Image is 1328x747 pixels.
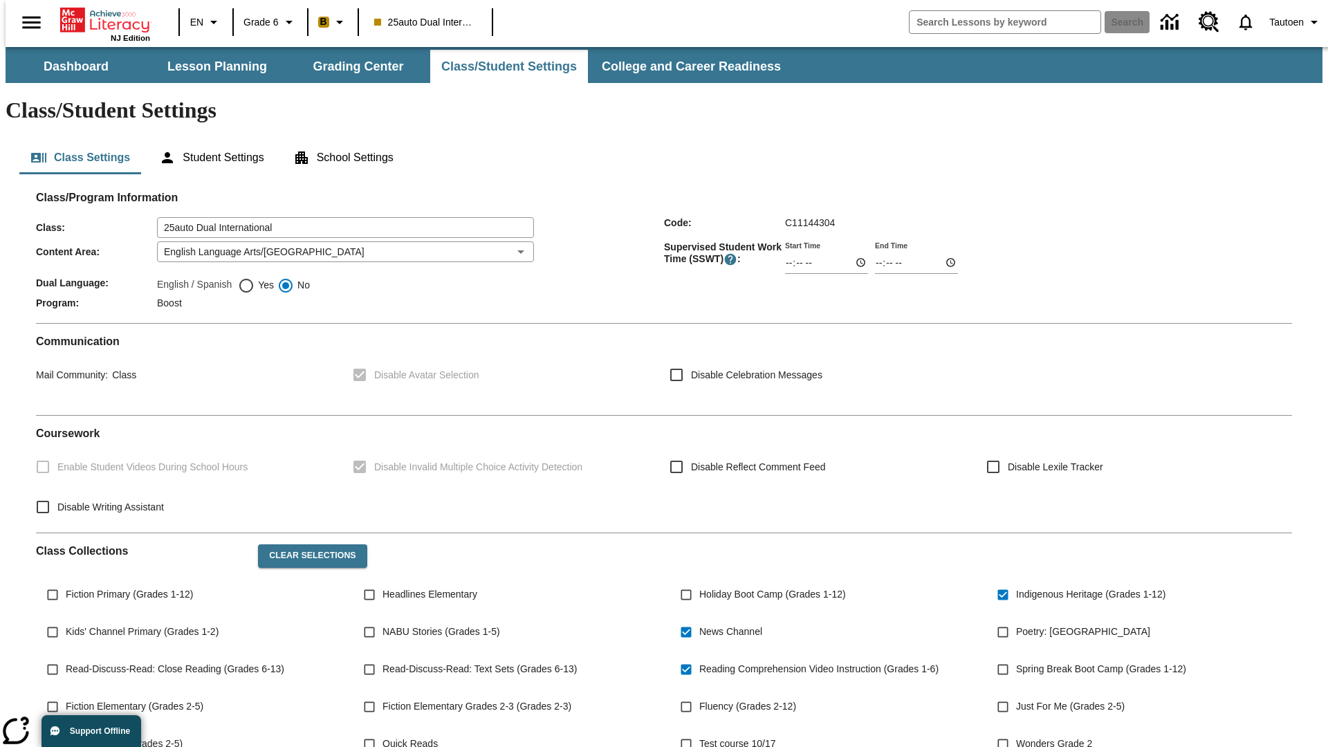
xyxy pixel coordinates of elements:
button: School Settings [282,141,405,174]
span: Read-Discuss-Read: Text Sets (Grades 6-13) [382,662,577,676]
span: Reading Comprehension Video Instruction (Grades 1-6) [699,662,939,676]
span: NABU Stories (Grades 1-5) [382,625,500,639]
button: Profile/Settings [1264,10,1328,35]
span: Code : [664,217,785,228]
button: College and Career Readiness [591,50,792,83]
span: Tautoen [1269,15,1304,30]
span: Indigenous Heritage (Grades 1-12) [1016,587,1165,602]
span: News Channel [699,625,762,639]
span: Disable Celebration Messages [691,368,822,382]
button: Lesson Planning [148,50,286,83]
h2: Course work [36,427,1292,440]
span: Poetry: [GEOGRAPHIC_DATA] [1016,625,1150,639]
span: Supervised Student Work Time (SSWT) : [664,241,785,266]
span: Support Offline [70,726,130,736]
span: Boost [157,297,182,308]
label: Start Time [785,240,820,250]
span: Grade 6 [243,15,279,30]
label: English / Spanish [157,277,232,294]
span: Holiday Boot Camp (Grades 1-12) [699,587,846,602]
button: Boost Class color is peach. Change class color [313,10,353,35]
div: Coursework [36,427,1292,522]
button: Class/Student Settings [430,50,588,83]
button: Support Offline [41,715,141,747]
span: No [294,278,310,293]
button: Student Settings [148,141,275,174]
div: Home [60,5,150,42]
span: Disable Invalid Multiple Choice Activity Detection [374,460,582,474]
span: Enable Student Videos During School Hours [57,460,248,474]
div: Communication [36,335,1292,404]
span: Headlines Elementary [382,587,477,602]
button: Grading Center [289,50,427,83]
button: Open side menu [11,2,52,43]
span: Disable Writing Assistant [57,500,164,515]
span: EN [190,15,203,30]
span: Spring Break Boot Camp (Grades 1-12) [1016,662,1186,676]
div: Class/Program Information [36,205,1292,312]
button: Clear Selections [258,544,367,568]
div: Class/Student Settings [19,141,1309,174]
button: Dashboard [7,50,145,83]
div: English Language Arts/[GEOGRAPHIC_DATA] [157,241,534,262]
span: Mail Community : [36,369,108,380]
a: Resource Center, Will open in new tab [1190,3,1228,41]
h1: Class/Student Settings [6,98,1322,123]
a: Home [60,6,150,34]
button: Class Settings [19,141,141,174]
span: Class [108,369,136,380]
input: Class [157,217,534,238]
a: Notifications [1228,4,1264,40]
button: Grade: Grade 6, Select a grade [238,10,303,35]
a: Data Center [1152,3,1190,41]
span: C11144304 [785,217,835,228]
span: 25auto Dual International [374,15,477,30]
h2: Class Collections [36,544,247,557]
span: Yes [255,278,274,293]
span: B [320,13,327,30]
span: NJ Edition [111,34,150,42]
span: Fiction Elementary (Grades 2-5) [66,699,203,714]
h2: Communication [36,335,1292,348]
span: Disable Lexile Tracker [1008,460,1103,474]
span: Dual Language : [36,277,157,288]
span: Class : [36,222,157,233]
button: Supervised Student Work Time is the timeframe when students can take LevelSet and when lessons ar... [723,252,737,266]
button: Language: EN, Select a language [184,10,228,35]
span: Just For Me (Grades 2-5) [1016,699,1125,714]
label: End Time [875,240,907,250]
span: Disable Reflect Comment Feed [691,460,826,474]
span: Read-Discuss-Read: Close Reading (Grades 6-13) [66,662,284,676]
span: Disable Avatar Selection [374,368,479,382]
div: SubNavbar [6,47,1322,83]
div: SubNavbar [6,50,793,83]
input: search field [910,11,1100,33]
span: Fluency (Grades 2-12) [699,699,796,714]
h2: Class/Program Information [36,191,1292,204]
span: Fiction Elementary Grades 2-3 (Grades 2-3) [382,699,571,714]
span: Fiction Primary (Grades 1-12) [66,587,193,602]
span: Content Area : [36,246,157,257]
span: Kids' Channel Primary (Grades 1-2) [66,625,219,639]
span: Program : [36,297,157,308]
